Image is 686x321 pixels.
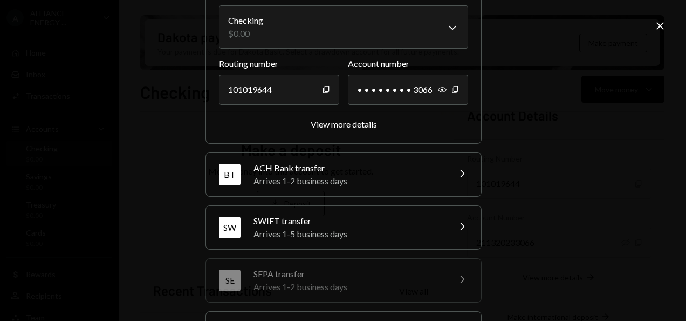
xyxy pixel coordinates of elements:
div: Arrives 1-2 business days [253,175,442,188]
label: Account number [348,57,468,70]
div: SW [219,217,241,238]
div: BT [219,164,241,185]
label: Routing number [219,57,339,70]
button: SWSWIFT transferArrives 1-5 business days [206,206,481,249]
div: SE [219,270,241,291]
div: SEPA transfer [253,267,442,280]
div: Arrives 1-2 business days [253,280,442,293]
div: View more details [311,119,377,129]
div: 101019644 [219,75,339,105]
button: SESEPA transferArrives 1-2 business days [206,259,481,302]
button: View more details [311,119,377,130]
div: Arrives 1-5 business days [253,228,442,240]
div: • • • • • • • • 3066 [348,75,468,105]
div: SWIFT transfer [253,215,442,228]
button: BTACH Bank transferArrives 1-2 business days [206,153,481,196]
button: Receiving Account [219,5,468,49]
div: ACH Bank transfer [253,162,442,175]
